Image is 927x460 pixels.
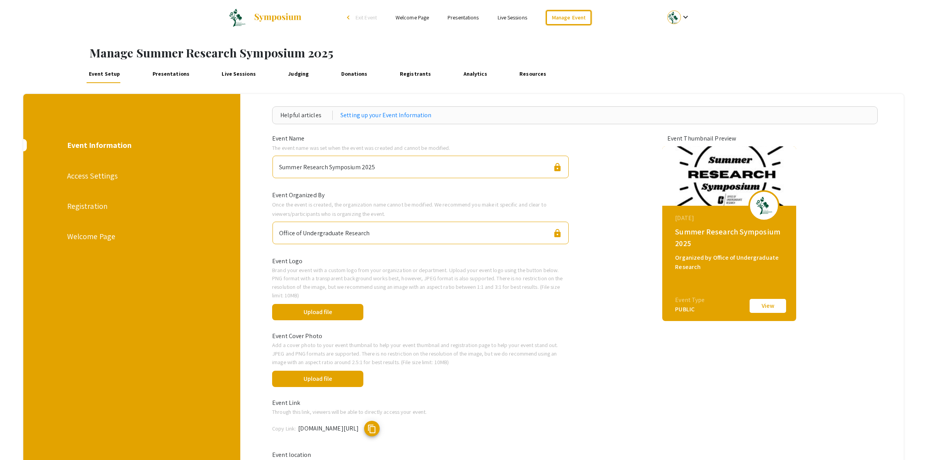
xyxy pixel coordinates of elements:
div: Event Thumbnail Preview [667,134,792,143]
a: Live Sessions [220,64,258,83]
button: Upload file [272,304,363,320]
span: content_copy [367,424,377,434]
p: Event location [272,450,569,460]
div: Summer Research Symposium 2025 [675,226,785,249]
a: Presentations [150,64,192,83]
img: summer-2025_eventCoverPhoto_f0f248__thumb.jpg [662,146,796,206]
div: Event Name [266,134,575,143]
div: Organized by Office of Undergraduate Research [675,253,785,272]
span: done [370,302,389,321]
span: [DOMAIN_NAME][URL] [298,424,359,432]
a: Presentations [448,14,479,21]
div: Event Information [67,139,196,151]
iframe: Chat [6,425,33,454]
div: Office of Undergraduate Research [279,225,370,238]
a: Analytics [461,64,490,83]
div: Registration [67,200,196,212]
div: Event Type [675,295,705,305]
div: Summer Research Symposium 2025 [279,159,375,172]
button: copy submission link button [364,421,380,436]
div: Event Cover Photo [266,332,575,341]
button: Upload file [272,371,363,387]
span: The event name was set when the event was created and cannot be modified. [272,144,450,151]
span: done [370,369,389,388]
a: Event Setup [87,64,122,83]
div: Access Settings [67,170,196,182]
img: Symposium by ForagerOne [253,13,302,22]
span: Copied! [387,425,407,433]
span: Copy Link: [272,425,296,432]
div: Event Logo [266,257,575,266]
span: lock [553,163,562,172]
a: Resources [517,64,549,83]
a: Welcome Page [396,14,429,21]
p: Through this link, viewers will be able to directly access your event. [272,408,569,416]
a: Donations [339,64,370,83]
img: summer-2025_eventLogo_ff51ae_.png [752,196,776,215]
span: Once the event is created, the organization name cannot be modified. We recommend you make it spe... [272,201,547,217]
div: Event Link [266,398,575,408]
span: lock [553,229,562,238]
img: Summer Research Symposium 2025 [229,8,246,27]
a: Setting up your Event Information [340,111,431,120]
h1: Manage Summer Research Symposium 2025 [90,46,927,60]
a: Live Sessions [498,14,527,21]
span: Exit Event [356,14,377,21]
a: Registrants [398,64,433,83]
button: View [748,298,787,314]
div: arrow_back_ios [347,15,352,20]
div: [DATE] [675,214,785,223]
p: Brand your event with a custom logo from your organization or department. Upload your event logo ... [272,266,569,299]
div: Helpful articles [280,111,333,120]
div: Welcome Page [67,231,196,242]
button: Expand account dropdown [659,9,698,26]
mat-icon: Expand account dropdown [681,12,690,22]
a: Judging [286,64,311,83]
a: Manage Event [546,10,592,25]
a: Summer Research Symposium 2025 [229,8,302,27]
div: Event Organized By [266,191,575,200]
p: Add a cover photo to your event thumbnail to help your event thumbnail and registration page to h... [272,341,569,366]
div: PUBLIC [675,305,705,314]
